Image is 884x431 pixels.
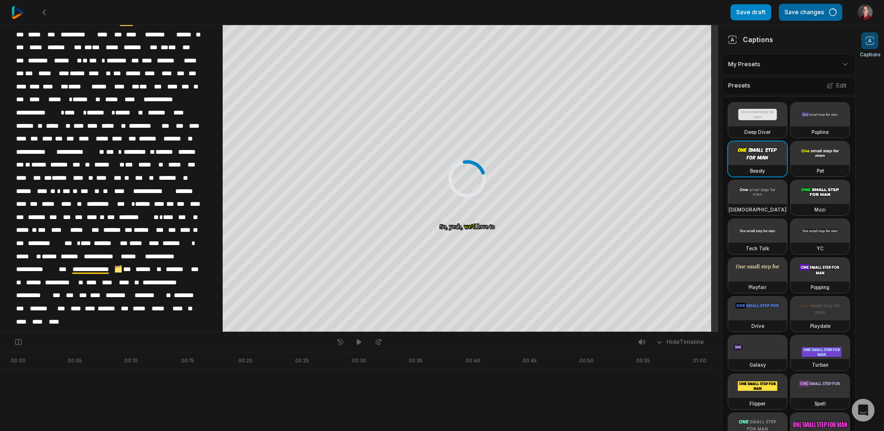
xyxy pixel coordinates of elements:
[860,51,880,58] span: Captions
[750,167,765,175] h3: Beasty
[11,6,24,19] img: reap
[817,245,824,252] h3: YC
[749,400,766,407] h3: Flipper
[852,399,875,422] div: Open Intercom Messenger
[749,361,766,369] h3: Galaxy
[722,54,856,75] div: My Presets
[722,77,856,95] div: Presets
[810,322,830,330] h3: Playdate
[824,79,849,92] button: Edit
[729,206,786,213] h3: [DEMOGRAPHIC_DATA]
[731,4,771,20] button: Save draft
[860,32,880,58] button: Captions
[652,335,707,349] button: HideTimeline
[751,322,764,330] h3: Drive
[812,128,829,136] h3: Popline
[744,128,771,136] h3: Deep Diver
[817,167,824,175] h3: Pet
[746,245,769,252] h3: Tech Talk
[728,35,773,44] div: Captions
[749,283,767,291] h3: Playfair
[779,4,842,21] button: Save changes
[814,206,826,213] h3: Mozi
[814,400,826,407] h3: Spell
[812,361,829,369] h3: Turban
[811,283,830,291] h3: Popping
